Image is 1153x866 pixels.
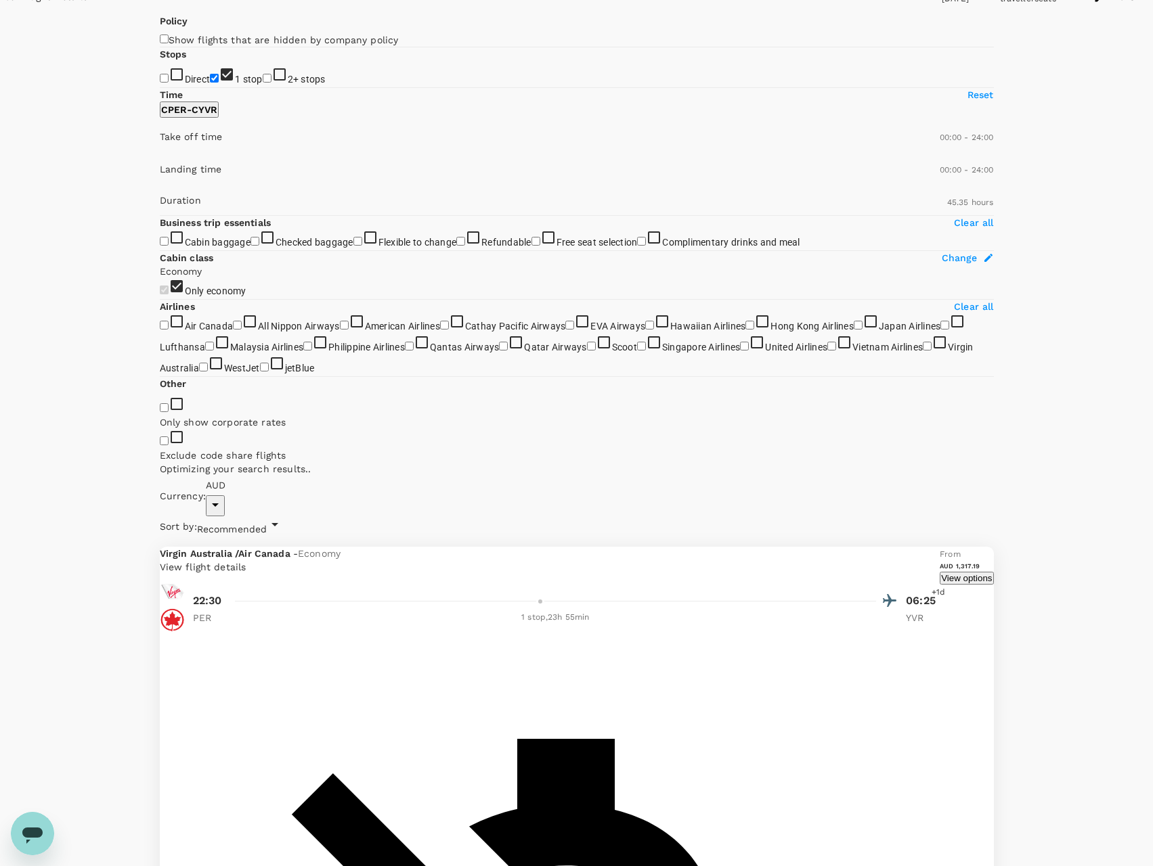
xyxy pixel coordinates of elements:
[160,403,169,412] input: Only show corporate rates
[224,363,260,373] span: WestJet
[160,415,994,429] p: Only show corporate rates
[233,321,242,329] input: All Nippon Airways
[954,300,993,313] p: Clear all
[940,562,993,570] h6: AUD 1,317.19
[524,342,586,352] span: Qatar Airways
[456,237,465,246] input: Refundable
[740,342,749,350] input: United Airlines
[940,133,994,142] span: 00:00 - 24:00
[160,88,183,101] p: Time
[590,321,645,332] span: EVA Airways
[193,611,227,624] p: PER
[288,74,326,85] span: 2+ stops
[942,251,978,265] span: Change
[160,321,169,329] input: Air Canada
[185,237,251,248] span: Cabin baggage
[161,103,217,116] p: CPER - CYVR
[160,489,206,503] span: Currency :
[531,237,540,246] input: Free seat selection
[235,611,877,624] div: 1 stop , 23h 55min
[263,74,271,83] input: 2+ stops
[353,237,362,246] input: Flexible to change
[770,321,854,332] span: Hong Kong Airlines
[160,436,169,445] input: Exclude code share flights
[160,608,185,633] img: AC
[565,321,574,329] input: EVA Airways
[160,286,169,294] input: Only economy
[199,363,208,371] input: WestJet
[160,520,197,533] span: Sort by :
[160,162,222,176] p: Landing time
[160,301,195,312] strong: Airlines
[954,216,993,229] p: Clear all
[160,252,214,263] strong: Cabin class
[923,342,932,350] input: Virgin Australia
[940,549,961,559] span: From
[160,548,293,559] span: Virgin Australia / Air Canada
[932,586,945,599] span: +1d
[160,342,205,352] span: Lufthansa
[940,165,994,175] span: 00:00 - 24:00
[251,237,259,246] input: Checked baggage
[587,342,596,350] input: Scoot
[662,237,800,248] span: Complimentary drinks and meal
[160,217,271,228] strong: Business trip essentials
[947,198,994,207] span: 45.35 hours
[645,321,654,329] input: Hawaiian Airlines
[365,321,440,332] span: American Airlines
[185,286,246,296] span: Only economy
[160,579,185,604] img: VA
[612,342,637,352] span: Scoot
[260,363,269,371] input: jetBlue
[298,548,341,559] span: Economy
[160,560,940,574] p: View flight details
[258,321,340,332] span: All Nippon Airways
[637,342,646,350] input: Singapore Airlines
[328,342,405,352] span: Philippine Airlines
[185,74,211,85] span: Direct
[160,449,994,462] p: Exclude code share flights
[940,321,949,329] input: Lufthansa
[160,74,169,83] input: Direct
[293,548,298,559] span: -
[405,342,414,350] input: Qantas Airways
[852,342,923,352] span: Vietnam Airlines
[160,193,201,207] p: Duration
[465,321,566,332] span: Cathay Pacific Airways
[745,321,754,329] input: Hong Kong Airlines
[303,342,312,350] input: Philippine Airlines
[637,237,646,246] input: Complimentary drinks and meal
[499,342,508,350] input: Qatar Airways
[235,74,263,85] span: 1 stop
[197,524,267,534] span: Recommended
[440,321,449,329] input: Cathay Pacific Airways
[169,33,399,47] p: Show flights that are hidden by company policy
[285,363,315,373] span: jetBlue
[662,342,741,352] span: Singapore Airlines
[160,130,223,143] p: Take off time
[940,572,993,585] button: View options
[879,321,941,332] span: Japan Airlines
[160,265,994,278] p: Economy
[854,321,863,329] input: Japan Airlines
[906,611,940,624] p: YVR
[967,88,994,101] p: Reset
[210,74,219,83] input: 1 stop
[378,237,457,248] span: Flexible to change
[160,14,188,28] p: Policy
[206,495,225,516] button: Open
[11,812,54,855] iframe: Button to launch messaging window
[160,462,577,476] p: Optimizing your search results..
[276,237,353,248] span: Checked baggage
[160,237,169,246] input: Cabin baggage
[185,321,234,332] span: Air Canada
[193,593,222,609] p: 22:30
[430,342,500,352] span: Qantas Airways
[670,321,745,332] span: Hawaiian Airlines
[160,377,187,390] p: Other
[160,49,187,60] strong: Stops
[906,593,940,609] p: 06:25
[205,342,214,350] input: Malaysia Airlines
[765,342,827,352] span: United Airlines
[827,342,836,350] input: Vietnam Airlines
